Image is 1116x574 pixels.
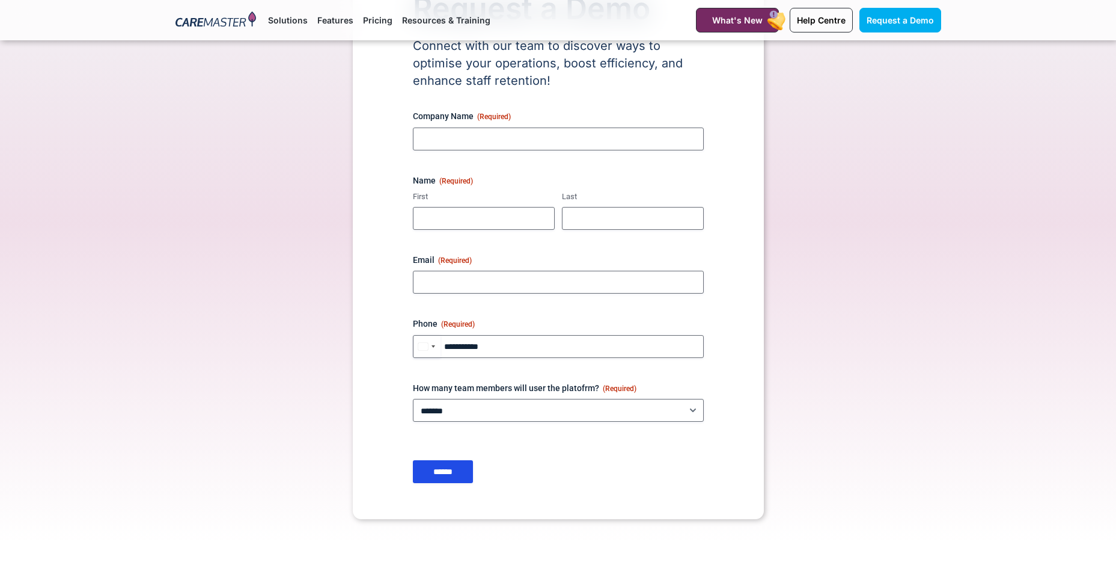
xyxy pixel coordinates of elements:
[603,384,636,393] span: (Required)
[438,256,472,265] span: (Required)
[859,8,941,32] a: Request a Demo
[413,382,704,394] label: How many team members will user the platofrm?
[413,110,704,122] label: Company Name
[413,37,704,90] p: Connect with our team to discover ways to optimise your operations, boost efficiency, and enhance...
[413,318,704,330] label: Phone
[562,191,704,203] label: Last
[712,15,763,25] span: What's New
[797,15,846,25] span: Help Centre
[441,320,475,329] span: (Required)
[790,8,853,32] a: Help Centre
[175,11,257,29] img: CareMaster Logo
[477,113,511,121] span: (Required)
[867,15,934,25] span: Request a Demo
[413,191,555,203] label: First
[413,335,441,358] button: Selected country
[413,174,473,187] legend: Name
[413,254,704,266] label: Email
[696,8,779,32] a: What's New
[439,177,473,185] span: (Required)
